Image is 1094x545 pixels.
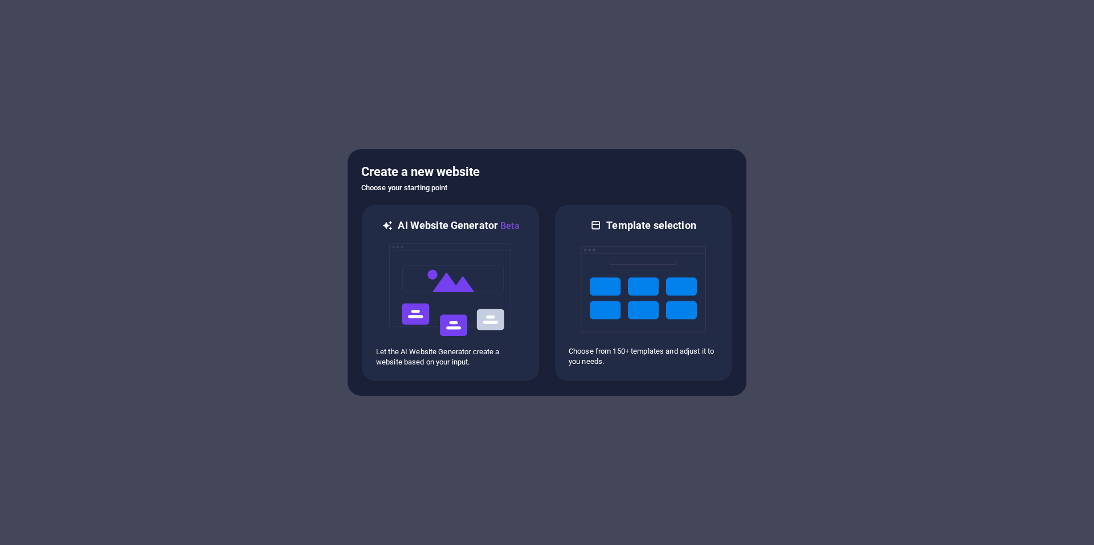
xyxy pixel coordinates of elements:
[398,219,519,233] h6: AI Website Generator
[554,204,733,382] div: Template selectionChoose from 150+ templates and adjust it to you needs.
[361,163,733,181] h5: Create a new website
[388,233,513,347] img: ai
[361,204,540,382] div: AI Website GeneratorBetaaiLet the AI Website Generator create a website based on your input.
[361,181,733,195] h6: Choose your starting point
[376,347,525,367] p: Let the AI Website Generator create a website based on your input.
[606,219,696,232] h6: Template selection
[498,220,520,231] span: Beta
[569,346,718,367] p: Choose from 150+ templates and adjust it to you needs.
